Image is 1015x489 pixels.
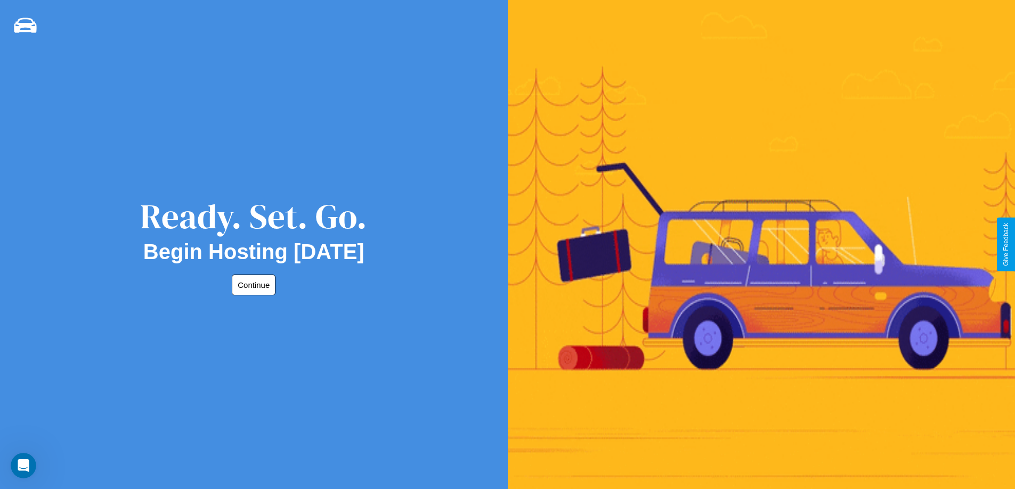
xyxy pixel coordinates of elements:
[143,240,364,264] h2: Begin Hosting [DATE]
[11,453,36,478] iframe: Intercom live chat
[1002,223,1010,266] div: Give Feedback
[140,193,367,240] div: Ready. Set. Go.
[232,275,275,295] button: Continue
